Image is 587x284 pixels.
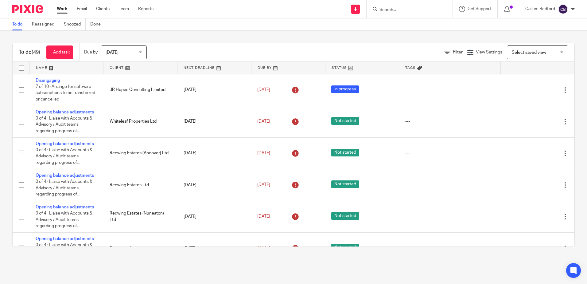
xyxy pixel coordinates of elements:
a: Opening balance adjustments [36,173,94,178]
a: Work [57,6,68,12]
td: Redinvest Ltd [103,232,177,264]
a: To do [12,18,27,30]
a: Clients [96,6,110,12]
span: Not started [331,244,359,251]
div: --- [405,214,494,220]
div: --- [405,118,494,124]
input: Search [379,7,434,13]
a: Done [90,18,105,30]
td: [DATE] [177,201,251,232]
h1: To do [19,49,40,56]
img: Pixie [12,5,43,13]
span: 0 of 4 · Liaise with Accounts & Advisory / Audit teams regarding progress of... [36,179,92,196]
a: Email [77,6,87,12]
p: Due by [84,49,98,55]
span: Tags [405,66,416,69]
span: 7 of 10 · Arrange for software subscriptions to be transferred or cancelled [36,85,95,101]
span: Not started [331,149,359,156]
span: [DATE] [257,151,270,155]
span: Not started [331,180,359,188]
td: [DATE] [177,137,251,169]
div: --- [405,150,494,156]
span: [DATE] [257,246,270,250]
td: Redwing Estates Ltd [103,169,177,201]
span: (49) [32,50,40,55]
div: --- [405,182,494,188]
span: [DATE] [257,183,270,187]
div: --- [405,245,494,251]
a: Opening balance adjustments [36,142,94,146]
img: svg%3E [558,4,568,14]
a: Reassigned [32,18,59,30]
span: In progress [331,85,359,93]
a: Opening balance adjustments [36,205,94,209]
a: Opening balance adjustments [36,237,94,241]
span: [DATE] [257,215,270,219]
td: [DATE] [177,106,251,137]
span: 0 of 4 · Liaise with Accounts & Advisory / Audit teams regarding progress of... [36,243,92,260]
a: Disengaging [36,78,60,83]
span: [DATE] [257,88,270,92]
span: [DATE] [106,50,119,55]
span: 0 of 4 · Liaise with Accounts & Advisory / Audit teams regarding progress of... [36,211,92,228]
td: [DATE] [177,232,251,264]
td: Redwing Estates (Andover) Ltd [103,137,177,169]
span: Not started [331,117,359,125]
a: Opening balance adjustments [36,110,94,114]
td: Whiteleaf Properties Ltd [103,106,177,137]
td: JR Hopes Consulting Limited [103,74,177,106]
span: Select saved view [512,50,546,55]
span: Filter [453,50,463,54]
p: Callum Bedford [525,6,555,12]
a: Snoozed [64,18,86,30]
td: Redwing Estates (Nuneaton) Ltd [103,201,177,232]
td: [DATE] [177,169,251,201]
a: Team [119,6,129,12]
a: Reports [138,6,154,12]
span: View Settings [476,50,502,54]
span: 0 of 4 · Liaise with Accounts & Advisory / Audit teams regarding progress of... [36,116,92,133]
span: [DATE] [257,119,270,124]
td: [DATE] [177,74,251,106]
span: 0 of 4 · Liaise with Accounts & Advisory / Audit teams regarding progress of... [36,148,92,165]
a: + Add task [46,45,73,59]
span: Not started [331,212,359,220]
span: Get Support [468,7,491,11]
div: --- [405,87,494,93]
